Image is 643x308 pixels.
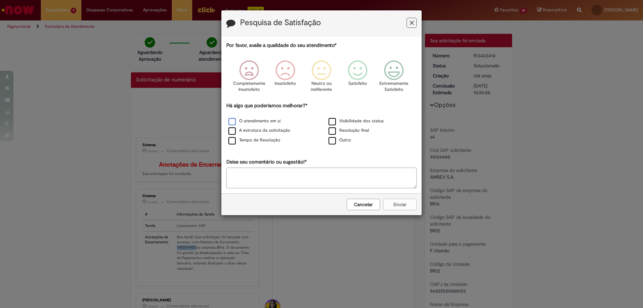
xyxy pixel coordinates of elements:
[341,55,375,101] div: Satisfeito
[379,80,408,93] p: Extremamente Satisfeito
[228,118,281,124] label: O atendimento em si
[226,42,337,49] label: Por favor, avalie a qualidade do seu atendimento*
[309,80,334,93] p: Neutro ou indiferente
[348,80,367,87] p: Satisfeito
[304,55,339,101] div: Neutro ou indiferente
[329,127,369,134] label: Resolução final
[228,137,280,143] label: Tempo de Resolução
[228,127,290,134] label: A estrutura da solicitação
[329,137,351,143] label: Outro
[347,199,380,210] button: Cancelar
[268,55,302,101] div: Insatisfeito
[240,18,321,27] label: Pesquisa de Satisfação
[275,80,296,87] p: Insatisfeito
[226,102,417,145] div: Há algo que poderíamos melhorar?*
[377,55,411,101] div: Extremamente Satisfeito
[226,159,307,166] label: Deixe seu comentário ou sugestão!*
[233,80,265,93] p: Completamente Insatisfeito
[232,55,266,101] div: Completamente Insatisfeito
[329,118,384,124] label: Visibilidade dos status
